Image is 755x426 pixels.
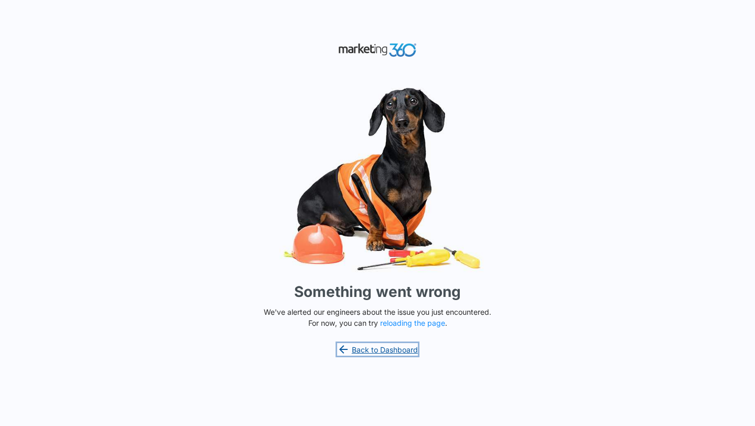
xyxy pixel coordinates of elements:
[337,343,418,356] a: Back to Dashboard
[220,81,535,277] img: Sad Dog
[260,306,495,328] p: We've alerted our engineers about the issue you just encountered. For now, you can try .
[338,41,417,59] img: Marketing 360 Logo
[294,281,461,303] h1: Something went wrong
[380,319,445,327] button: reloading the page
